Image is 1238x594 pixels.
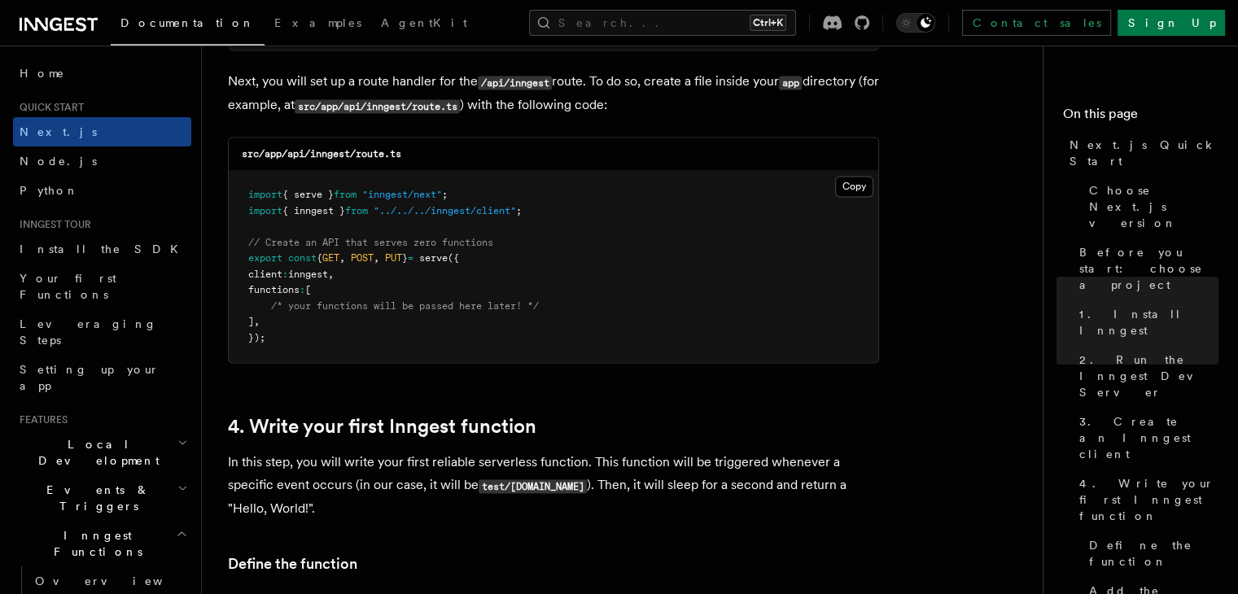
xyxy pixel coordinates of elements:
[248,284,300,295] span: functions
[228,451,879,520] p: In this step, you will write your first reliable serverless function. This function will be trigg...
[13,309,191,355] a: Leveraging Steps
[896,13,935,33] button: Toggle dark mode
[1070,137,1218,169] span: Next.js Quick Start
[419,252,448,264] span: serve
[371,5,477,44] a: AgentKit
[1073,238,1218,299] a: Before you start: choose a project
[13,482,177,514] span: Events & Triggers
[13,430,191,475] button: Local Development
[20,184,79,197] span: Python
[345,205,368,216] span: from
[381,16,467,29] span: AgentKit
[248,237,493,248] span: // Create an API that serves zero functions
[288,269,328,280] span: inngest
[35,574,203,587] span: Overview
[13,176,191,205] a: Python
[1083,531,1218,576] a: Define the function
[20,317,157,347] span: Leveraging Steps
[317,252,322,264] span: {
[20,155,97,168] span: Node.js
[1079,475,1218,524] span: 4. Write your first Inngest function
[248,252,282,264] span: export
[13,234,191,264] a: Install the SDK
[1073,345,1218,407] a: 2. Run the Inngest Dev Server
[516,205,522,216] span: ;
[282,269,288,280] span: :
[1118,10,1225,36] a: Sign Up
[529,10,796,36] button: Search...Ctrl+K
[228,415,536,438] a: 4. Write your first Inngest function
[13,475,191,521] button: Events & Triggers
[779,76,802,90] code: app
[13,146,191,176] a: Node.js
[282,189,334,200] span: { serve }
[328,269,334,280] span: ,
[228,70,879,117] p: Next, you will set up a route handler for the route. To do so, create a file inside your director...
[1079,352,1218,400] span: 2. Run the Inngest Dev Server
[1079,413,1218,462] span: 3. Create an Inngest client
[13,413,68,426] span: Features
[448,252,459,264] span: ({
[1073,299,1218,345] a: 1. Install Inngest
[20,272,116,301] span: Your first Functions
[13,59,191,88] a: Home
[1073,407,1218,469] a: 3. Create an Inngest client
[1089,537,1218,570] span: Define the function
[1079,244,1218,293] span: Before you start: choose a project
[478,76,552,90] code: /api/inngest
[13,521,191,566] button: Inngest Functions
[20,363,160,392] span: Setting up your app
[282,205,345,216] span: { inngest }
[248,205,282,216] span: import
[1079,306,1218,338] span: 1. Install Inngest
[402,252,408,264] span: }
[20,242,188,256] span: Install the SDK
[265,5,371,44] a: Examples
[1073,469,1218,531] a: 4. Write your first Inngest function
[351,252,374,264] span: POST
[13,527,176,560] span: Inngest Functions
[13,436,177,469] span: Local Development
[374,205,516,216] span: "../../../inngest/client"
[248,316,254,327] span: ]
[362,189,442,200] span: "inngest/next"
[242,148,401,159] code: src/app/api/inngest/route.ts
[835,176,873,197] button: Copy
[120,16,255,29] span: Documentation
[295,99,460,113] code: src/app/api/inngest/route.ts
[271,300,539,312] span: /* your functions will be passed here later! */
[228,553,357,575] a: Define the function
[254,316,260,327] span: ,
[334,189,357,200] span: from
[20,65,65,81] span: Home
[13,117,191,146] a: Next.js
[305,284,311,295] span: [
[13,218,91,231] span: Inngest tour
[1083,176,1218,238] a: Choose Next.js version
[13,355,191,400] a: Setting up your app
[374,252,379,264] span: ,
[408,252,413,264] span: =
[20,125,97,138] span: Next.js
[13,101,84,114] span: Quick start
[13,264,191,309] a: Your first Functions
[288,252,317,264] span: const
[248,332,265,343] span: });
[1063,104,1218,130] h4: On this page
[962,10,1111,36] a: Contact sales
[248,189,282,200] span: import
[750,15,786,31] kbd: Ctrl+K
[274,16,361,29] span: Examples
[1063,130,1218,176] a: Next.js Quick Start
[385,252,402,264] span: PUT
[111,5,265,46] a: Documentation
[442,189,448,200] span: ;
[248,269,282,280] span: client
[339,252,345,264] span: ,
[479,479,587,493] code: test/[DOMAIN_NAME]
[300,284,305,295] span: :
[1089,182,1218,231] span: Choose Next.js version
[322,252,339,264] span: GET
